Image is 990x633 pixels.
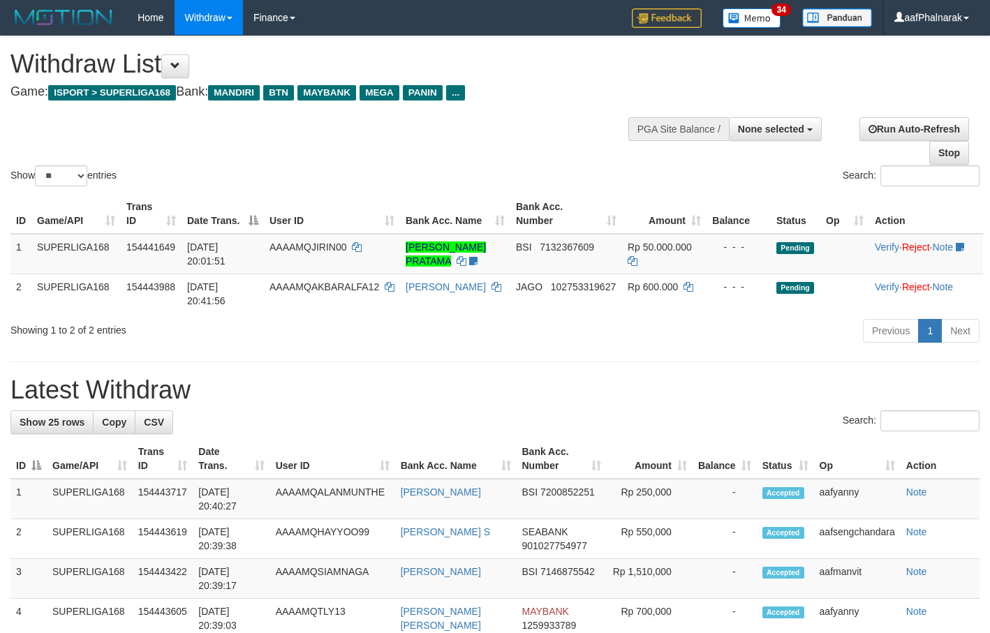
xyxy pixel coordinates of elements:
[906,526,927,537] a: Note
[814,439,901,479] th: Op: activate to sort column ascending
[929,141,969,165] a: Stop
[406,241,486,267] a: [PERSON_NAME] PRATAMA
[628,117,729,141] div: PGA Site Balance /
[269,281,379,292] span: AAAAMQAKBARALFA12
[522,486,538,498] span: BSI
[270,559,395,599] td: AAAAMQSIAMNAGA
[918,319,942,343] a: 1
[607,559,693,599] td: Rp 1,510,000
[628,241,692,253] span: Rp 50.000.000
[843,410,980,431] label: Search:
[875,241,899,253] a: Verify
[712,240,765,254] div: - - -
[875,281,899,292] a: Verify
[10,165,117,186] label: Show entries
[762,487,804,499] span: Accepted
[540,486,595,498] span: Copy 7200852251 to clipboard
[193,559,269,599] td: [DATE] 20:39:17
[814,559,901,599] td: aafmanvit
[814,519,901,559] td: aafsengchandara
[144,417,164,428] span: CSV
[607,439,693,479] th: Amount: activate to sort column ascending
[707,194,771,234] th: Balance
[932,241,953,253] a: Note
[133,559,193,599] td: 154443422
[47,479,133,519] td: SUPERLIGA168
[401,526,490,537] a: [PERSON_NAME] S
[551,281,616,292] span: Copy 102753319627 to clipboard
[859,117,969,141] a: Run Auto-Refresh
[10,274,31,313] td: 2
[126,281,175,292] span: 154443988
[863,319,919,343] a: Previous
[10,376,980,404] h1: Latest Withdraw
[941,319,980,343] a: Next
[729,117,822,141] button: None selected
[906,566,927,577] a: Note
[31,194,121,234] th: Game/API: activate to sort column ascending
[902,281,930,292] a: Reject
[522,620,577,631] span: Copy 1259933789 to clipboard
[693,479,757,519] td: -
[102,417,126,428] span: Copy
[762,567,804,579] span: Accepted
[10,234,31,274] td: 1
[10,7,117,28] img: MOTION_logo.png
[360,85,399,100] span: MEGA
[269,241,346,253] span: AAAAMQJIRIN00
[10,519,47,559] td: 2
[401,566,481,577] a: [PERSON_NAME]
[693,439,757,479] th: Balance: activate to sort column ascending
[126,241,175,253] span: 154441649
[880,165,980,186] input: Search:
[401,606,481,631] a: [PERSON_NAME] [PERSON_NAME]
[776,242,814,254] span: Pending
[10,439,47,479] th: ID: activate to sort column descending
[693,519,757,559] td: -
[902,241,930,253] a: Reject
[47,439,133,479] th: Game/API: activate to sort column ascending
[47,519,133,559] td: SUPERLIGA168
[738,124,804,135] span: None selected
[516,241,532,253] span: BSI
[522,526,568,537] span: SEABANK
[133,519,193,559] td: 154443619
[10,410,94,434] a: Show 25 rows
[510,194,622,234] th: Bank Acc. Number: activate to sort column ascending
[607,479,693,519] td: Rp 250,000
[193,439,269,479] th: Date Trans.: activate to sort column ascending
[516,281,542,292] span: JAGO
[540,566,595,577] span: Copy 7146875542 to clipboard
[820,194,869,234] th: Op: activate to sort column ascending
[187,241,226,267] span: [DATE] 20:01:51
[607,519,693,559] td: Rp 550,000
[906,486,927,498] a: Note
[35,165,87,186] select: Showentries
[270,439,395,479] th: User ID: activate to sort column ascending
[869,234,983,274] td: · ·
[628,281,678,292] span: Rp 600.000
[193,479,269,519] td: [DATE] 20:40:27
[869,274,983,313] td: · ·
[723,8,781,28] img: Button%20Memo.svg
[31,234,121,274] td: SUPERLIGA168
[869,194,983,234] th: Action
[403,85,443,100] span: PANIN
[401,486,481,498] a: [PERSON_NAME]
[880,410,980,431] input: Search:
[771,194,820,234] th: Status
[522,606,569,617] span: MAYBANK
[693,559,757,599] td: -
[814,479,901,519] td: aafyanny
[47,559,133,599] td: SUPERLIGA168
[10,318,402,337] div: Showing 1 to 2 of 2 entries
[712,280,765,294] div: - - -
[446,85,465,100] span: ...
[10,559,47,599] td: 3
[208,85,260,100] span: MANDIRI
[270,519,395,559] td: AAAAMQHAYYOO99
[901,439,980,479] th: Action
[517,439,607,479] th: Bank Acc. Number: activate to sort column ascending
[522,540,587,551] span: Copy 901027754977 to clipboard
[771,3,790,16] span: 34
